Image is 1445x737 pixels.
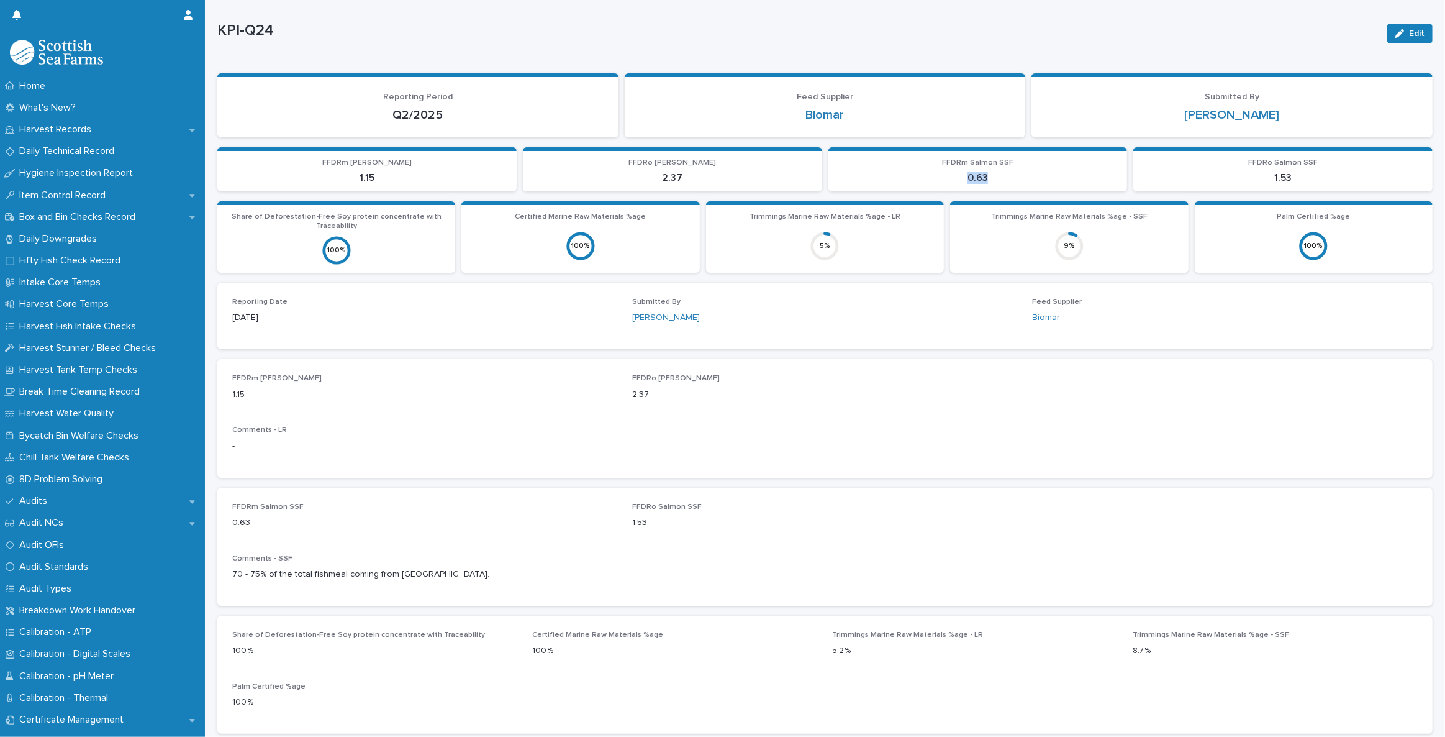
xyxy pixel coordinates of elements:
a: [PERSON_NAME] [1185,108,1280,122]
p: Breakdown Work Handover [14,605,145,616]
span: Reporting Date [232,298,288,306]
p: Hygiene Inspection Report [14,167,143,179]
span: FFDRm [PERSON_NAME] [322,159,412,167]
span: Palm Certified %age [232,683,306,690]
p: Harvest Water Quality [14,408,124,419]
p: Harvest Tank Temp Checks [14,364,147,376]
span: Trimmings Marine Raw Materials %age - SSF [991,213,1148,221]
p: 0.63 [232,516,617,529]
p: KPI-Q24 [217,22,1377,40]
p: Harvest Fish Intake Checks [14,321,146,332]
p: Audit OFIs [14,539,74,551]
p: 100 % [532,644,817,657]
span: Palm Certified %age [1277,213,1350,221]
p: Home [14,80,55,92]
p: Bycatch Bin Welfare Checks [14,430,148,442]
p: 1.15 [232,388,617,401]
p: 70 - 75% of the total fishmeal coming from [GEOGRAPHIC_DATA]. [232,568,1418,581]
p: Chill Tank Welfare Checks [14,452,139,464]
img: mMrefqRFQpe26GRNOUkG [10,40,103,65]
p: Item Control Record [14,190,116,201]
p: 1.53 [1141,172,1425,184]
p: Calibration - ATP [14,626,101,638]
span: FFDRo Salmon SSF [632,503,702,511]
p: 5.2 % [833,644,1118,657]
p: 2.37 [530,172,815,184]
div: 100 % [322,246,351,255]
span: Edit [1409,29,1425,38]
p: Harvest Core Temps [14,298,119,310]
span: Share of Deforestation-Free Soy protein concentrate with Traceability [232,213,442,229]
span: FFDRo [PERSON_NAME] [632,375,720,382]
span: Submitted By [1205,93,1259,101]
span: Share of Deforestation-Free Soy protein concentrate with Traceability [232,631,485,639]
p: 2.37 [632,388,1017,401]
p: - [232,440,1418,453]
p: Calibration - Thermal [14,692,118,704]
p: Audit Types [14,583,81,595]
p: Audit NCs [14,517,73,529]
span: Trimmings Marine Raw Materials %age - LR [833,631,984,639]
button: Edit [1387,24,1433,43]
span: Comments - SSF [232,555,292,562]
span: Submitted By [632,298,681,306]
p: Calibration - Digital Scales [14,648,140,660]
a: Biomar [805,108,844,122]
div: 5 % [810,242,840,250]
span: FFDRo Salmon SSF [1248,159,1318,167]
p: 1.53 [632,516,1017,529]
p: Calibration - pH Meter [14,671,124,682]
p: Intake Core Temps [14,277,111,288]
p: Certificate Management [14,714,134,726]
span: Feed Supplier [1033,298,1082,306]
p: 1.15 [225,172,509,184]
p: Q2/2025 [232,108,604,122]
p: Daily Technical Record [14,145,124,157]
p: 100 % [232,696,517,709]
span: Comments - LR [232,426,287,434]
p: [DATE] [232,311,617,324]
p: Break Time Cleaning Record [14,386,150,398]
p: Daily Downgrades [14,233,107,245]
a: Biomar [1033,311,1061,324]
p: Harvest Stunner / Bleed Checks [14,342,166,354]
span: FFDRo [PERSON_NAME] [628,159,716,167]
span: FFDRm Salmon SSF [232,503,304,511]
p: What's New? [14,102,86,114]
span: Certified Marine Raw Materials %age [515,213,646,221]
p: Fifty Fish Check Record [14,255,130,267]
a: [PERSON_NAME] [632,311,700,324]
div: 100 % [566,242,596,250]
span: FFDRm Salmon SSF [942,159,1013,167]
p: 8D Problem Solving [14,474,112,485]
p: Audit Standards [14,561,98,573]
p: Box and Bin Checks Record [14,211,145,223]
span: Feed Supplier [797,93,853,101]
span: Trimmings Marine Raw Materials %age - LR [750,213,900,221]
p: 100 % [232,644,517,657]
p: 8.7 % [1133,644,1418,657]
span: Reporting Period [383,93,453,101]
div: 9 % [1054,242,1084,250]
span: Trimmings Marine Raw Materials %age - SSF [1133,631,1289,639]
div: 100 % [1298,242,1328,250]
p: Audits [14,495,57,507]
p: 0.63 [836,172,1120,184]
p: Harvest Records [14,124,101,135]
span: FFDRm [PERSON_NAME] [232,375,322,382]
span: Certified Marine Raw Materials %age [532,631,663,639]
